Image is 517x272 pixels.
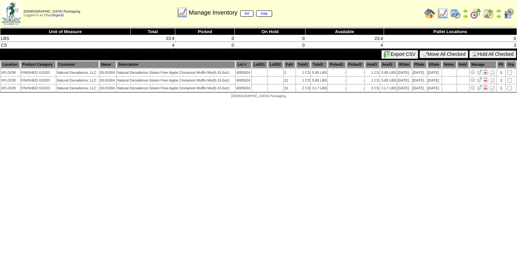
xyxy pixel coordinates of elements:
td: XFLOOR [1,77,20,84]
td: 11.7 LBS [380,85,397,92]
img: Adjust [470,77,475,83]
td: - [346,85,364,92]
button: Hold All Checked [469,50,516,58]
td: LBS [0,35,131,42]
a: list [240,10,253,17]
th: Total [131,28,175,35]
button: Move All Checked [420,50,468,58]
img: Adjust [470,85,475,90]
td: 1 CS [365,77,380,84]
td: 5.85 LBS [311,69,327,76]
td: 5.85 LBS [380,77,397,84]
img: line_graph.gif [177,7,187,18]
td: - [346,69,364,76]
td: - [328,77,346,84]
td: [DATE] [397,69,412,76]
td: 4005924 [236,77,251,84]
td: FINISHED GOOD [21,85,56,92]
img: calendarinout.gif [483,8,494,19]
a: map [256,10,272,17]
td: 1 CS [365,69,380,76]
th: Pal# [284,61,295,68]
div: 1 [497,86,505,90]
th: Picked [175,28,235,35]
th: Location [1,61,20,68]
img: Adjust [470,69,475,75]
td: 4 [306,42,384,49]
td: 03-01004 [99,77,116,84]
td: 1 CS [296,69,311,76]
th: Manage [470,61,496,68]
td: 23.4 [306,35,384,42]
th: Notes [442,61,456,68]
th: RDate [397,61,412,68]
th: Avail1 [365,61,380,68]
td: - [328,69,346,76]
td: [DATE] [427,77,442,84]
td: 11.7 LBS [311,85,327,92]
th: Total1 [296,61,311,68]
td: [DATE] [397,77,412,84]
img: home.gif [424,8,435,19]
img: arrowleft.gif [496,8,501,14]
img: excel.gif [384,51,391,58]
th: EDate [427,61,442,68]
th: Description [117,61,235,68]
img: calendarprod.gif [450,8,461,19]
td: XFLOOR [1,85,20,92]
span: [DEMOGRAPHIC_DATA] Packaging [231,94,286,98]
i: Note [490,86,495,91]
span: Manage Inventory [189,9,272,16]
td: [DATE] [412,69,427,76]
td: 1 CS [296,77,311,84]
th: Avail2 [380,61,397,68]
th: Total2 [311,61,327,68]
a: (logout) [52,14,64,17]
td: 4005924 [236,85,251,92]
td: 2 CS [296,85,311,92]
th: PDate [412,61,427,68]
img: hold.gif [472,52,477,57]
td: CS [0,42,131,49]
td: [DATE] [427,85,442,92]
i: Note [490,78,495,83]
td: 0 [175,42,235,49]
img: Move [476,85,482,90]
th: On Hold [235,28,306,35]
th: Available [306,28,384,35]
img: line_graph.gif [437,8,448,19]
th: Customer [57,61,99,68]
th: Plt [497,61,505,68]
th: LotID1 [252,61,267,68]
td: FINISHED GOOD [21,69,56,76]
td: 5.85 LBS [380,69,397,76]
img: Move [476,69,482,75]
td: Natural Decadence Gluten Free Apple Cinnamon Muffin Mix(6-15.6oz) [117,77,235,84]
img: arrowright.gif [463,14,468,19]
img: Move [476,77,482,83]
td: - [346,77,364,84]
button: Export CSV [381,50,418,59]
td: FINISHED GOOD [21,77,56,84]
td: 5.85 LBS [311,77,327,84]
td: 3 [384,42,517,49]
td: 31 [284,85,295,92]
td: 2 CS [365,85,380,92]
th: Picked2 [346,61,364,68]
th: Hold [457,61,469,68]
td: 0 [175,35,235,42]
th: Name [99,61,116,68]
td: Natural Decadence Gluten Free Apple Cinnamon Muffin Mix(6-15.6oz) [117,85,235,92]
img: calendarblend.gif [470,8,481,19]
th: Product Category [21,61,56,68]
span: Logged in as Dhart [24,10,80,17]
th: LotID2 [268,61,283,68]
td: [DATE] [412,85,427,92]
td: Natural Decadence, LLC [57,77,99,84]
td: [DATE] [412,77,427,84]
td: 0 [235,35,306,42]
td: 0 [384,35,517,42]
th: Pallet Locations [384,28,517,35]
td: 23.4 [131,35,175,42]
div: 1 [497,78,505,83]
